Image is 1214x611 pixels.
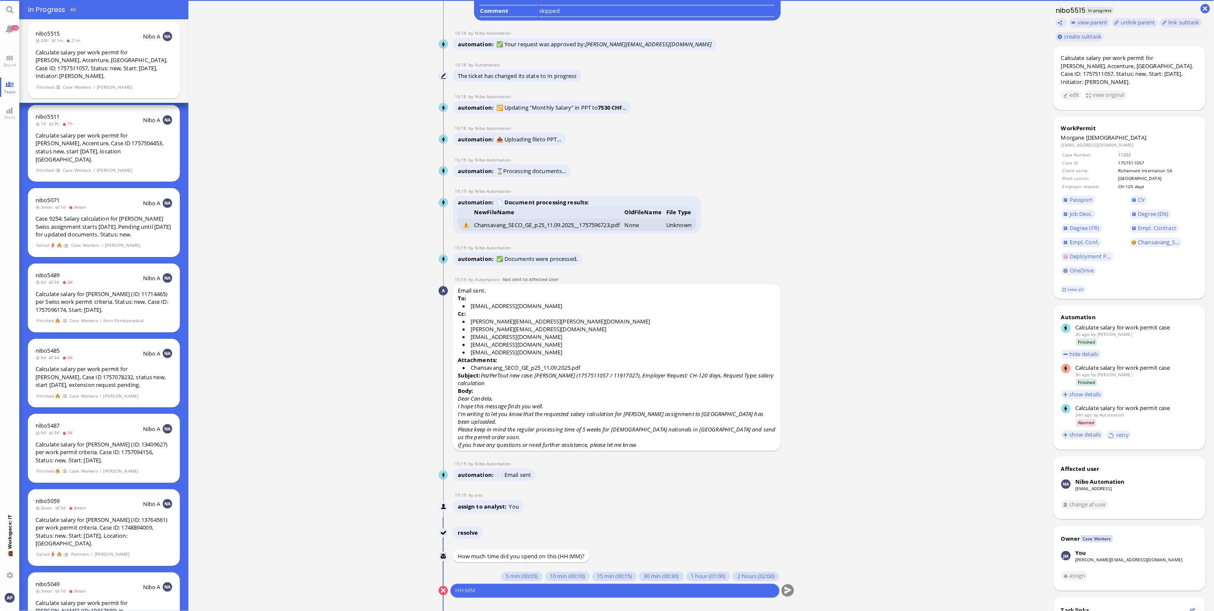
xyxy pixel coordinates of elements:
[458,167,496,175] span: automation
[439,167,448,176] img: Nibo Automation
[71,242,100,249] span: Case Workers
[458,310,466,318] strong: Cc:
[36,365,172,389] div: Calculate salary per work permit for [PERSON_NAME], Case ID 1757078232, status new, start [DATE],...
[36,48,172,80] div: Calculate salary per work permit for [PERSON_NAME], Accenture, [GEOGRAPHIC_DATA]. Case ID: 175751...
[471,207,622,219] th: NewFileName
[439,72,448,81] img: Automation
[1130,224,1179,233] a: Empl. Contract
[1094,412,1098,418] span: by
[36,467,54,475] span: Finished
[1061,142,1198,148] dd: [EMAIL_ADDRESS][DOMAIN_NAME]
[1070,210,1093,218] span: Job Desc.
[439,529,448,538] img: Nibo
[62,429,75,435] span: 3d
[468,125,475,131] span: by
[686,572,730,581] button: 1 hour (01:00)
[143,33,161,40] span: Nibo A
[1061,286,1086,293] a: view all
[509,503,519,511] span: anand.pazhenkottil@bluelakelegal.com
[36,132,172,163] div: Calculate salary per work permit for [PERSON_NAME], Accenture, Case ID 1757504453, status new, st...
[143,350,161,357] span: Nibo A
[101,242,104,249] span: /
[6,549,13,569] span: 💼 Workspace: IT
[501,277,559,283] span: -
[49,429,62,435] span: 3d
[1075,364,1198,371] div: Calculate salary for work permit case
[1098,371,1133,377] span: janet.mathews@bluelakelegal.com
[455,245,468,251] span: 15:19
[36,271,60,279] a: nibo5489
[539,7,560,15] span: skipped
[503,277,559,283] span: Not sent to Affected User
[36,347,60,354] a: nibo5485
[1070,224,1099,232] span: Degree (FR)
[496,167,566,175] span: ⌛Processing documents...
[1069,18,1110,27] button: view parent
[163,273,172,283] img: NA
[455,492,468,498] span: 15:19
[143,583,161,591] span: Nibo A
[1076,379,1098,386] span: Finished
[36,588,55,594] span: 3mon
[664,219,696,231] td: Unknown
[69,392,98,400] span: Case Workers
[99,467,102,475] span: /
[1070,238,1099,246] span: Empl. Conf.
[1076,338,1098,346] span: Finished
[1118,159,1197,166] td: 1757511057
[103,392,139,400] span: [PERSON_NAME]
[458,529,478,537] span: resolve
[458,372,481,380] strong: Subject:
[462,333,776,341] li: [EMAIL_ADDRESS][DOMAIN_NAME]
[1061,350,1101,359] button: hide details
[471,219,622,231] td: Chansavang_SECO_GE_p25_11.09.2025__1757596723.pdf
[1070,196,1093,204] span: Passport
[97,167,132,174] span: [PERSON_NAME]
[66,37,83,43] span: 21m
[1061,238,1101,247] a: Empl. Conf.
[1160,18,1202,27] task-group-action-menu: link subtask
[1075,478,1125,485] div: Nibo Automation
[163,499,172,509] img: NA
[99,392,102,400] span: /
[36,84,54,91] span: Finished
[36,215,172,239] div: Case 9254: Salary calculation for [PERSON_NAME] Swiss assignment starts [DATE]. Pending until [DA...
[496,104,626,111] span: 🔁 Updating "Monthly Salary" in PPT to ...
[163,582,172,592] img: NA
[439,40,448,49] img: Nibo Automation
[2,114,17,120] span: Stats
[55,204,69,210] span: 1d
[455,62,468,68] span: 15:18
[36,120,49,126] span: 1d
[1061,479,1071,489] img: Nibo Automation
[1084,90,1127,100] button: view original
[163,198,172,208] img: NA
[1075,485,1112,491] a: [EMAIL_ADDRESS]
[69,467,98,475] span: Case Workers
[163,424,172,434] img: NA
[1091,371,1096,377] span: by
[458,199,496,207] span: automation
[62,279,75,285] span: 3d
[71,6,76,12] span: 65
[1061,571,1088,581] button: assign
[1086,7,1114,14] span: In progress
[1075,323,1198,331] div: Calculate salary for work permit case
[462,318,776,326] li: [PERSON_NAME][EMAIL_ADDRESS][PERSON_NAME][DOMAIN_NAME]
[1118,167,1197,174] td: Richemont Internation SA
[733,572,779,581] button: 2 hours (02:00)
[63,84,92,91] span: Case Workers
[468,245,475,251] span: by
[496,199,589,207] strong: 📄 Document processing results:
[458,441,776,449] p: If you have any questions or need further assistance, please let me know.
[1075,412,1092,418] span: 24h ago
[1062,167,1117,174] td: Client name
[36,204,55,210] span: 3mon
[1075,549,1086,557] div: You
[143,274,161,282] span: Nibo A
[1081,535,1113,542] span: Case Workers
[475,125,511,131] span: automation@nibo.ai
[36,580,60,588] span: nibo5049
